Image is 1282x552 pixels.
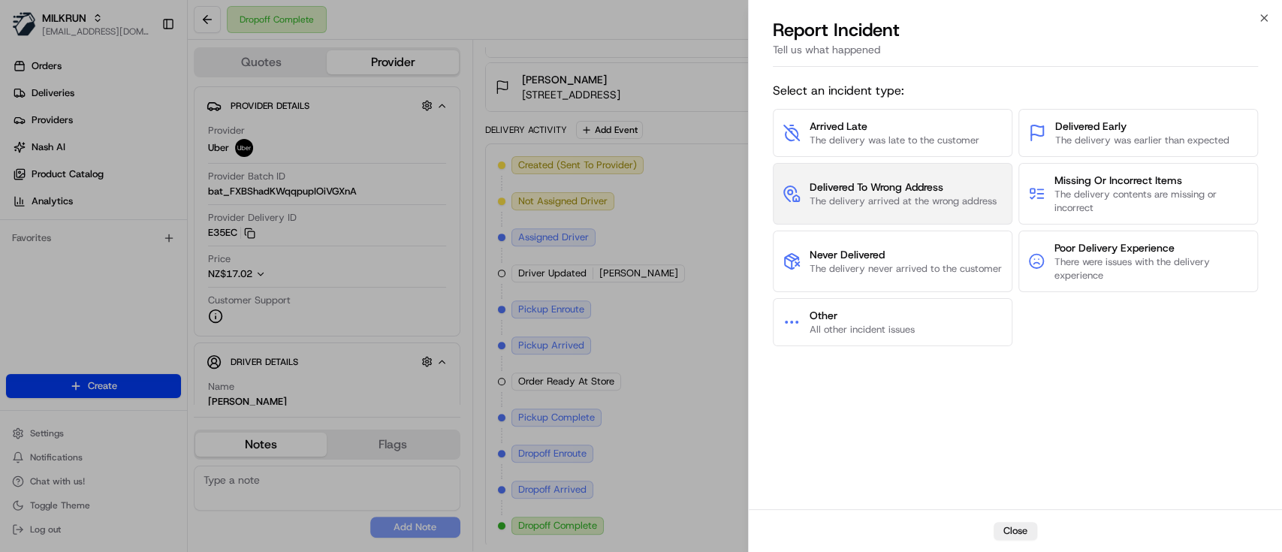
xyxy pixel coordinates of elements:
[773,298,1012,346] button: OtherAll other incident issues
[1018,231,1258,292] button: Poor Delivery ExperienceThere were issues with the delivery experience
[810,247,1002,262] span: Never Delivered
[810,119,979,134] span: Arrived Late
[810,195,997,208] span: The delivery arrived at the wrong address
[773,109,1012,157] button: Arrived LateThe delivery was late to the customer
[994,522,1037,540] button: Close
[810,308,915,323] span: Other
[773,42,1258,67] div: Tell us what happened
[1054,188,1248,215] span: The delivery contents are missing or incorrect
[1054,240,1248,255] span: Poor Delivery Experience
[810,134,979,147] span: The delivery was late to the customer
[810,179,997,195] span: Delivered To Wrong Address
[773,163,1012,225] button: Delivered To Wrong AddressThe delivery arrived at the wrong address
[1018,109,1258,157] button: Delivered EarlyThe delivery was earlier than expected
[773,82,1258,100] span: Select an incident type:
[1018,163,1258,225] button: Missing Or Incorrect ItemsThe delivery contents are missing or incorrect
[773,231,1012,292] button: Never DeliveredThe delivery never arrived to the customer
[1055,119,1229,134] span: Delivered Early
[773,18,900,42] p: Report Incident
[810,323,915,336] span: All other incident issues
[1055,134,1229,147] span: The delivery was earlier than expected
[1054,255,1248,282] span: There were issues with the delivery experience
[1054,173,1248,188] span: Missing Or Incorrect Items
[810,262,1002,276] span: The delivery never arrived to the customer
